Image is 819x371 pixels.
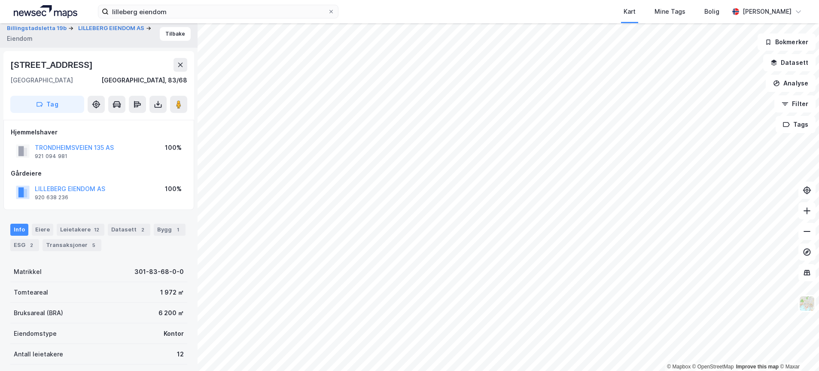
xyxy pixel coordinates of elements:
[11,168,187,179] div: Gårdeiere
[743,6,792,17] div: [PERSON_NAME]
[108,224,150,236] div: Datasett
[10,224,28,236] div: Info
[776,330,819,371] div: Kontrollprogram for chat
[78,24,146,33] button: LILLEBERG EIENDOM AS
[624,6,636,17] div: Kart
[10,239,39,251] div: ESG
[32,224,53,236] div: Eiere
[14,308,63,318] div: Bruksareal (BRA)
[134,267,184,277] div: 301-83-68-0-0
[776,116,816,133] button: Tags
[14,267,42,277] div: Matrikkel
[655,6,685,17] div: Mine Tags
[774,95,816,113] button: Filter
[766,75,816,92] button: Analyse
[7,24,68,33] button: Billingstadsletta 19b
[158,308,184,318] div: 6 200 ㎡
[14,287,48,298] div: Tomteareal
[160,27,191,41] button: Tilbake
[10,96,84,113] button: Tag
[138,225,147,234] div: 2
[758,33,816,51] button: Bokmerker
[101,75,187,85] div: [GEOGRAPHIC_DATA], 83/68
[35,153,67,160] div: 921 094 981
[35,194,68,201] div: 920 638 236
[10,58,94,72] div: [STREET_ADDRESS]
[109,5,328,18] input: Søk på adresse, matrikkel, gårdeiere, leietakere eller personer
[14,5,77,18] img: logo.a4113a55bc3d86da70a041830d287a7e.svg
[14,328,57,339] div: Eiendomstype
[177,349,184,359] div: 12
[667,364,691,370] a: Mapbox
[165,184,182,194] div: 100%
[763,54,816,71] button: Datasett
[89,241,98,249] div: 5
[799,295,815,312] img: Z
[692,364,734,370] a: OpenStreetMap
[736,364,779,370] a: Improve this map
[165,143,182,153] div: 100%
[154,224,186,236] div: Bygg
[174,225,182,234] div: 1
[164,328,184,339] div: Kontor
[776,330,819,371] iframe: Chat Widget
[160,287,184,298] div: 1 972 ㎡
[14,349,63,359] div: Antall leietakere
[27,241,36,249] div: 2
[10,75,73,85] div: [GEOGRAPHIC_DATA]
[92,225,101,234] div: 12
[704,6,719,17] div: Bolig
[7,33,33,44] div: Eiendom
[57,224,104,236] div: Leietakere
[43,239,101,251] div: Transaksjoner
[11,127,187,137] div: Hjemmelshaver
